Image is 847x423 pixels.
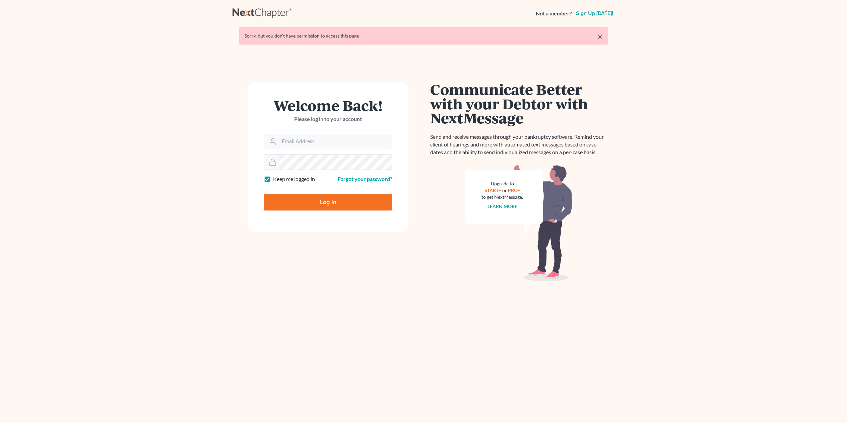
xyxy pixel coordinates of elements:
h1: Communicate Better with your Debtor with NextMessage [430,82,608,125]
div: Upgrade to [481,180,523,187]
h1: Welcome Back! [264,98,392,113]
div: to get NextMessage. [481,194,523,200]
img: nextmessage_bg-59042aed3d76b12b5cd301f8e5b87938c9018125f34e5fa2b7a6b67550977c72.svg [465,164,573,282]
div: Sorry, but you don't have permission to access this page [245,33,602,39]
span: or [502,187,507,193]
a: × [598,33,602,41]
a: Sign up [DATE]! [575,11,614,16]
a: START+ [484,187,501,193]
p: Send and receive messages through your bankruptcy software. Remind your client of hearings and mo... [430,133,608,156]
label: Keep me logged in [273,175,315,183]
a: Forgot your password? [338,176,392,182]
p: Please log in to your account [264,115,392,123]
strong: Not a member? [536,10,572,17]
input: Log In [264,194,392,210]
a: PRO+ [508,187,520,193]
a: Learn more [487,203,517,209]
input: Email Address [279,134,392,149]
